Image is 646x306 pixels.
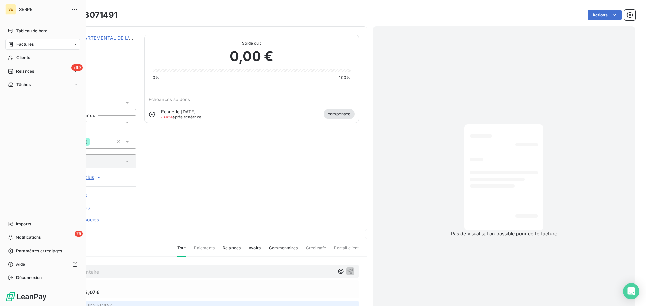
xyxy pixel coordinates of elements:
span: 100% [339,75,351,81]
div: Open Intercom Messenger [623,283,639,299]
button: Voir plus [41,174,136,181]
div: SE [5,4,16,15]
span: Échéances soldées [149,97,190,102]
span: Commentaires [269,245,298,256]
h3: 34E23071491 [63,9,117,21]
button: Actions [588,10,622,20]
span: 0% [153,75,159,81]
span: Clients [16,55,30,61]
span: compensée [324,109,354,119]
span: Creditsafe [306,245,326,256]
span: Tâches [16,82,31,88]
span: 3 553,07 € [74,289,100,296]
span: Imports [16,221,31,227]
span: Voir plus [75,174,102,181]
img: Logo LeanPay [5,291,47,302]
span: Échue le [DATE] [161,109,196,114]
span: Avoirs [249,245,261,256]
span: Relances [223,245,241,256]
span: Relances [16,68,34,74]
span: Aide [16,261,25,267]
span: Déconnexion [16,275,42,281]
span: Tableau de bord [16,28,47,34]
span: J+424 [161,115,173,119]
span: +99 [71,64,83,71]
span: Paiements [194,245,215,256]
span: Factures [16,41,34,47]
a: Aide [5,259,80,270]
span: Tout [177,245,186,257]
span: 75 [75,231,83,237]
span: Portail client [334,245,359,256]
span: Notifications [16,234,41,241]
span: Solde dû : [153,40,351,46]
a: CONSEIL DEPARTEMENTAL DE L'HERAULT [53,35,150,41]
span: Paramètres et réglages [16,248,62,254]
span: 0,00 € [230,46,273,67]
span: Pas de visualisation possible pour cette facture [451,230,557,237]
span: 41CD34 [53,43,136,48]
span: après échéance [161,115,201,119]
span: SERPE [19,7,67,12]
